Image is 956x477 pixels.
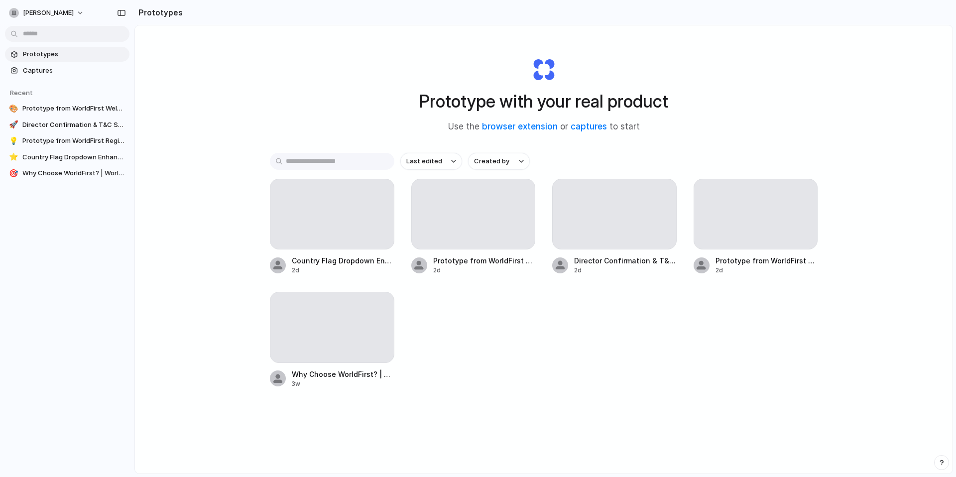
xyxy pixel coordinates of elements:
a: Country Flag Dropdown Enhancement2d [270,179,394,275]
a: 🎨Prototype from WorldFirst Welcome [5,101,129,116]
div: 🎯 [9,168,18,178]
h1: Prototype with your real product [419,88,668,115]
div: ⭐ [9,152,18,162]
span: Prototype from WorldFirst Welcome [433,255,536,266]
span: Captures [23,66,125,76]
a: ⭐Country Flag Dropdown Enhancement [5,150,129,165]
span: [PERSON_NAME] [23,8,74,18]
a: 🚀Director Confirmation & T&C Separation [5,118,129,132]
span: Created by [474,156,509,166]
div: 3w [292,379,394,388]
span: Recent [10,89,33,97]
div: 💡 [9,136,18,146]
div: 2d [574,266,677,275]
div: 🎨 [9,104,18,114]
a: Captures [5,63,129,78]
span: Prototype from WorldFirst Registration v2 [716,255,818,266]
a: Prototypes [5,47,129,62]
a: Prototype from WorldFirst Registration v22d [694,179,818,275]
a: captures [571,121,607,131]
a: browser extension [482,121,558,131]
span: Prototypes [23,49,125,59]
span: Prototype from WorldFirst Welcome [22,104,125,114]
button: Created by [468,153,530,170]
div: 2d [433,266,536,275]
a: 🎯Why Choose WorldFirst? | WorldFirst UK [5,166,129,181]
span: Use the or to start [448,120,640,133]
button: [PERSON_NAME] [5,5,89,21]
span: Why Choose WorldFirst? | WorldFirst UK [292,369,394,379]
span: Director Confirmation & T&C Separation [22,120,125,130]
a: Why Choose WorldFirst? | WorldFirst UK3w [270,292,394,388]
div: 🚀 [9,120,18,130]
a: 💡Prototype from WorldFirst Registration v2 [5,133,129,148]
div: 2d [716,266,818,275]
span: Country Flag Dropdown Enhancement [22,152,125,162]
a: Director Confirmation & T&C Separation2d [552,179,677,275]
span: Why Choose WorldFirst? | WorldFirst UK [22,168,125,178]
div: 2d [292,266,394,275]
h2: Prototypes [134,6,183,18]
a: Prototype from WorldFirst Welcome2d [411,179,536,275]
span: Prototype from WorldFirst Registration v2 [22,136,125,146]
span: Country Flag Dropdown Enhancement [292,255,394,266]
button: Last edited [400,153,462,170]
span: Last edited [406,156,442,166]
span: Director Confirmation & T&C Separation [574,255,677,266]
